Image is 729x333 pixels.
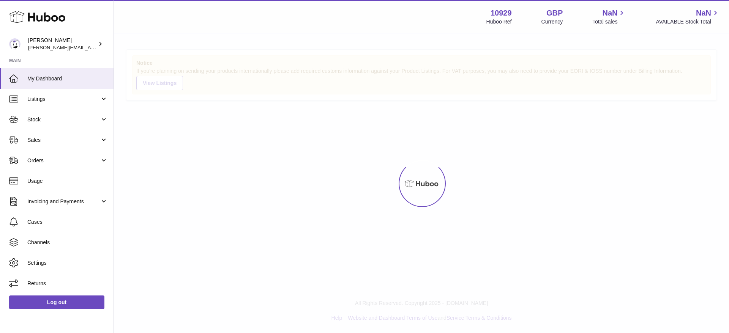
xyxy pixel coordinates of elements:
[27,198,100,205] span: Invoicing and Payments
[27,239,108,246] span: Channels
[602,8,617,18] span: NaN
[9,295,104,309] a: Log out
[27,75,108,82] span: My Dashboard
[656,8,720,25] a: NaN AVAILABLE Stock Total
[696,8,711,18] span: NaN
[27,116,100,123] span: Stock
[541,18,563,25] div: Currency
[27,96,100,103] span: Listings
[656,18,720,25] span: AVAILABLE Stock Total
[27,280,108,287] span: Returns
[27,157,100,164] span: Orders
[491,8,512,18] strong: 10929
[9,38,21,50] img: thomas@otesports.co.uk
[27,259,108,267] span: Settings
[592,18,626,25] span: Total sales
[28,37,96,51] div: [PERSON_NAME]
[27,177,108,185] span: Usage
[27,137,100,144] span: Sales
[27,218,108,226] span: Cases
[592,8,626,25] a: NaN Total sales
[486,18,512,25] div: Huboo Ref
[546,8,563,18] strong: GBP
[28,44,152,50] span: [PERSON_NAME][EMAIL_ADDRESS][DOMAIN_NAME]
